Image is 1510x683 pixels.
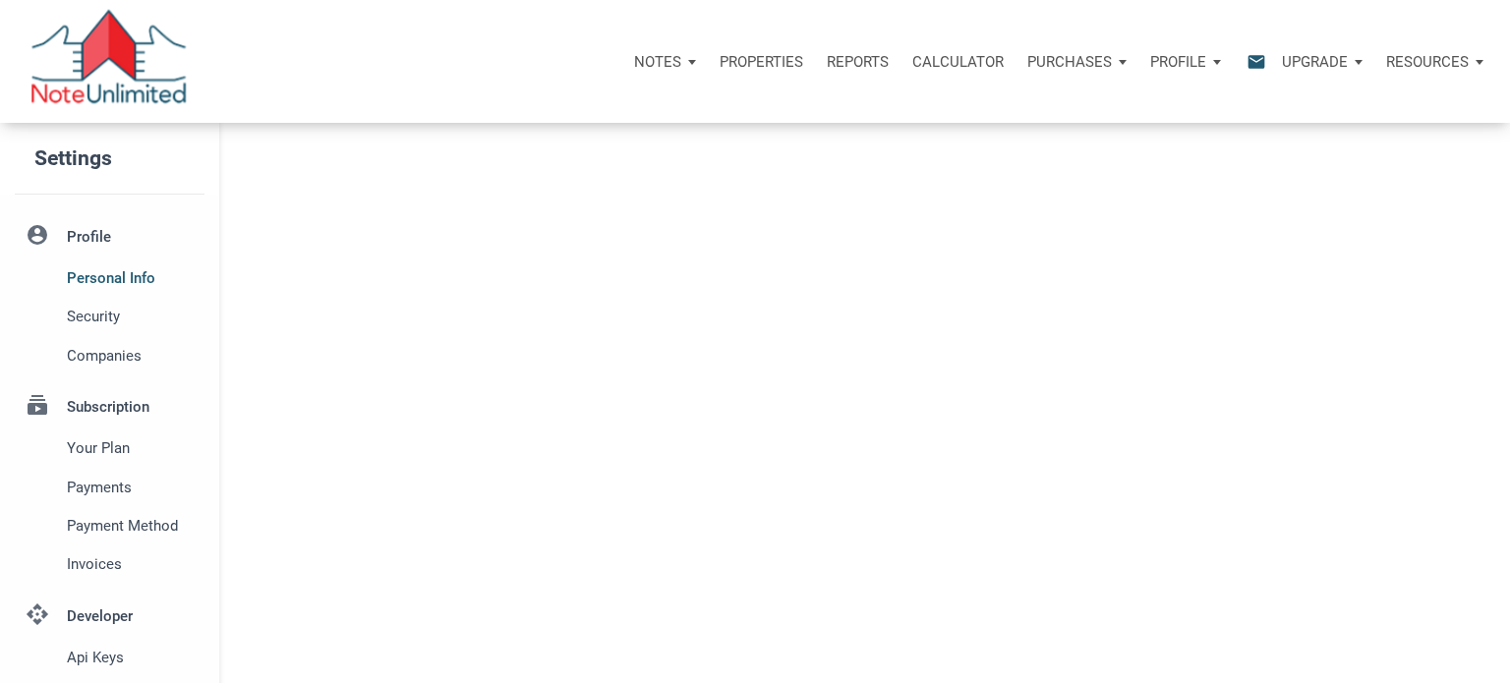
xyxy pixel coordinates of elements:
span: Security [67,305,197,328]
button: Upgrade [1270,32,1374,91]
a: Your plan [15,429,204,468]
span: Payment Method [67,514,197,538]
p: Properties [720,53,803,71]
span: Payments [67,476,197,499]
a: Payments [15,468,204,506]
button: Profile [1138,32,1233,91]
button: email [1232,32,1270,91]
span: Companies [67,344,197,368]
span: Invoices [67,552,197,576]
p: Reports [827,53,889,71]
a: Properties [708,32,815,91]
a: Companies [15,336,204,374]
a: Calculator [900,32,1016,91]
p: Notes [634,53,681,71]
span: Api keys [67,646,197,669]
h5: Settings [34,138,219,180]
span: Personal Info [67,266,197,290]
p: Purchases [1027,53,1112,71]
button: Purchases [1016,32,1138,91]
a: Personal Info [15,258,204,297]
p: Profile [1150,53,1206,71]
img: NoteUnlimited [29,10,188,113]
i: email [1245,50,1268,73]
a: Payment Method [15,506,204,544]
button: Reports [815,32,900,91]
a: Invoices [15,545,204,584]
p: Calculator [912,53,1004,71]
button: Resources [1374,32,1495,91]
button: Notes [622,32,708,91]
p: Resources [1386,53,1469,71]
span: Your plan [67,436,197,460]
a: Api keys [15,638,204,676]
p: Upgrade [1282,53,1348,71]
a: Security [15,298,204,336]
